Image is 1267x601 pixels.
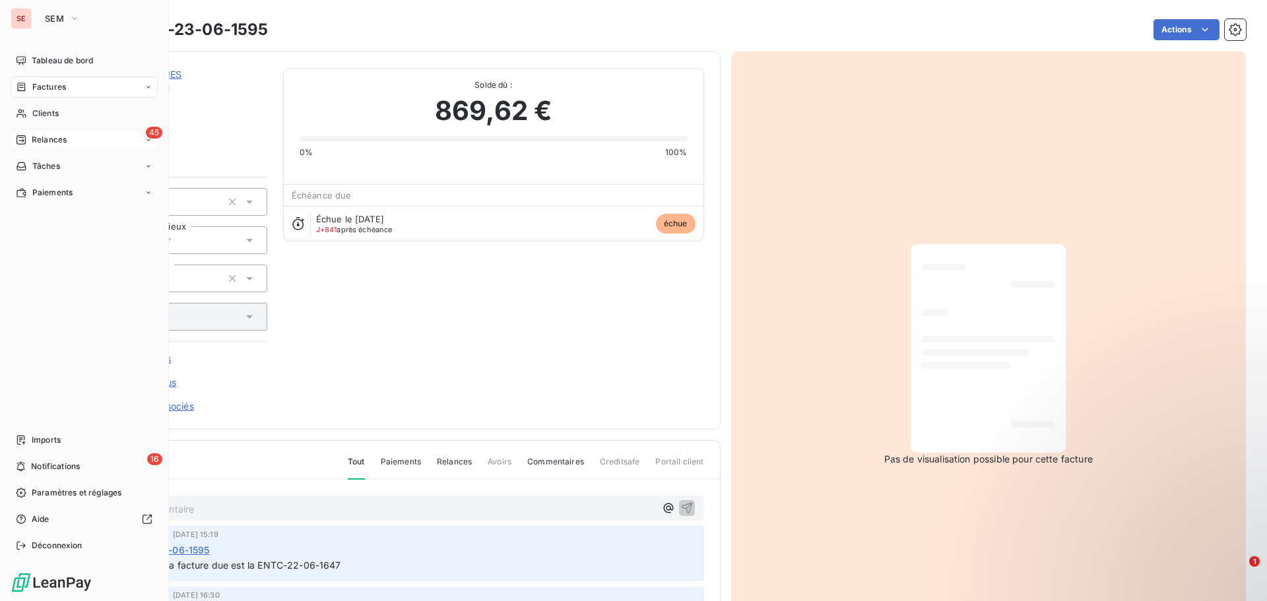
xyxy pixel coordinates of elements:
span: J+841 [316,225,337,234]
span: Notifications [31,460,80,472]
span: 869,62 € [435,91,552,131]
span: [DATE] 16:30 [173,591,220,599]
span: Échue le [DATE] [316,214,384,224]
span: Creditsafe [600,456,640,478]
span: SEM [45,13,64,24]
span: Clients [32,108,59,119]
span: Relances [32,134,67,146]
span: Tout [348,456,365,480]
span: 1 [1249,556,1260,567]
span: Avoirs [488,456,511,478]
span: 0% [300,146,313,158]
span: Relances [437,456,472,478]
span: Aide [32,513,49,525]
span: 16 [147,453,162,465]
span: [DATE] 15:19 [173,530,218,538]
div: SE [11,8,32,29]
span: 100% [665,146,688,158]
span: Paiements [381,456,421,478]
span: 45 [146,127,162,139]
span: Factures [32,81,66,93]
span: après échéance [316,226,393,234]
span: ERREUR RAPPRO la facture due est la ENTC-22-06-1647 [88,559,341,571]
button: Actions [1153,19,1219,40]
a: Aide [11,509,158,530]
span: Portail client [655,456,703,478]
span: Paramètres et réglages [32,487,121,499]
span: Paiements [32,187,73,199]
span: Commentaires [527,456,584,478]
img: Logo LeanPay [11,572,92,593]
span: échue [656,214,696,234]
span: Solde dû : [300,79,688,91]
span: Pas de visualisation possible pour cette facture [884,453,1093,466]
h3: ENTC-23-06-1595 [123,18,268,42]
iframe: Intercom notifications message [1003,473,1267,565]
iframe: Intercom live chat [1222,556,1254,588]
span: Échéance due [292,190,352,201]
span: Tâches [32,160,60,172]
span: Tableau de bord [32,55,93,67]
span: 41VINCIFACILITI [104,84,267,94]
span: Imports [32,434,61,446]
span: Déconnexion [32,540,82,552]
